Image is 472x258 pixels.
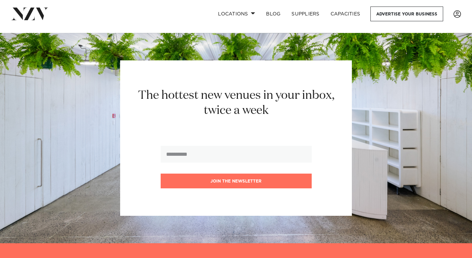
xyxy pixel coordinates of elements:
[325,7,366,21] a: Capacities
[286,7,325,21] a: SUPPLIERS
[11,8,48,20] img: nzv-logo.png
[161,174,312,188] button: Join the newsletter
[212,7,261,21] a: Locations
[129,88,343,119] h2: The hottest new venues in your inbox, twice a week
[370,7,443,21] a: Advertise your business
[261,7,286,21] a: BLOG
